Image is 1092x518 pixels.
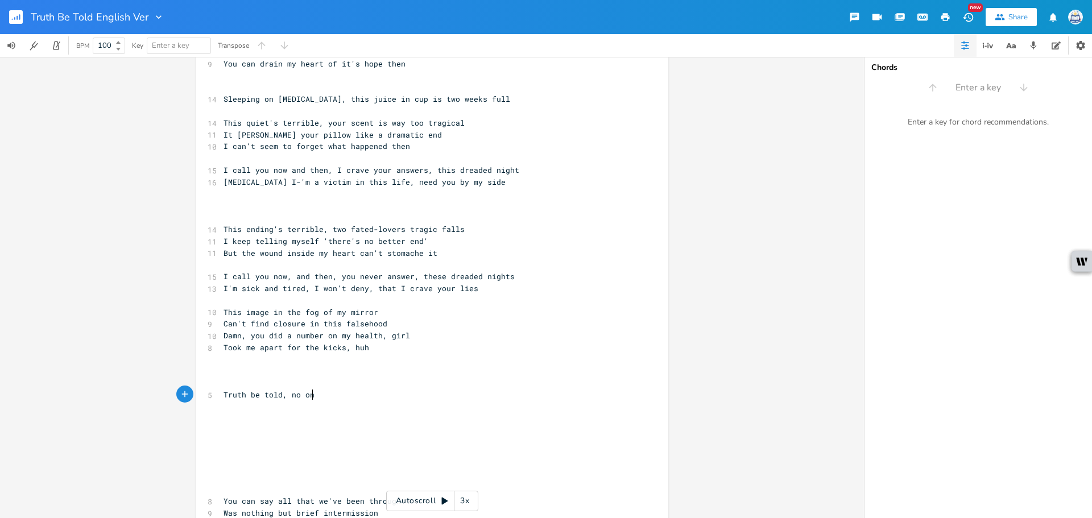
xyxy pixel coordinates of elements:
div: Key [132,42,143,49]
span: Enter a key [152,40,189,51]
span: Took me apart for the kicks, huh [224,342,369,353]
button: Share [986,8,1037,26]
span: Truth Be Told English Ver [31,12,148,22]
div: Transpose [218,42,249,49]
img: Sign In [1068,10,1083,24]
div: Chords [871,64,1085,72]
span: Can't find closure in this falsehood [224,318,387,329]
span: You can drain my heart of it's hope then [224,59,406,69]
button: New [957,7,979,27]
span: I'm sick and tired, I won't deny, that I crave your lies [224,283,478,293]
span: This quiet's terrible, your scent is way too tragical [224,118,465,128]
span: This ending's terrible, two fated-lovers tragic falls [224,224,465,234]
div: Share [1008,12,1028,22]
span: Damn, you did a number on my health, girl [224,330,410,341]
span: I call you now and then, I crave your answers, this dreaded night [224,165,519,175]
span: I call you now, and then, you never answer, these dreaded nights [224,271,515,281]
span: But the wound inside my heart can't stomache it [224,248,437,258]
span: Was nothing but brief intermission [224,508,378,518]
span: It [PERSON_NAME] your pillow like a dramatic end [224,130,442,140]
div: Autoscroll [386,491,478,511]
div: BPM [76,43,89,49]
span: You can say all that we've been through [224,496,401,506]
span: [MEDICAL_DATA] I-'m a victim in this life, need you by my side [224,177,506,187]
div: New [968,3,983,12]
div: 3x [454,491,475,511]
span: This image in the fog of my mirror [224,307,378,317]
span: I can't seem to forget what happened then [224,141,410,151]
span: I keep telling myself 'there's no better end' [224,236,428,246]
span: Sleeping on [MEDICAL_DATA], this juice in cup is two weeks full [224,94,510,104]
span: Enter a key [955,81,1001,94]
span: Truth be told, no on [224,389,315,400]
div: Enter a key for chord recommendations. [864,110,1092,134]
